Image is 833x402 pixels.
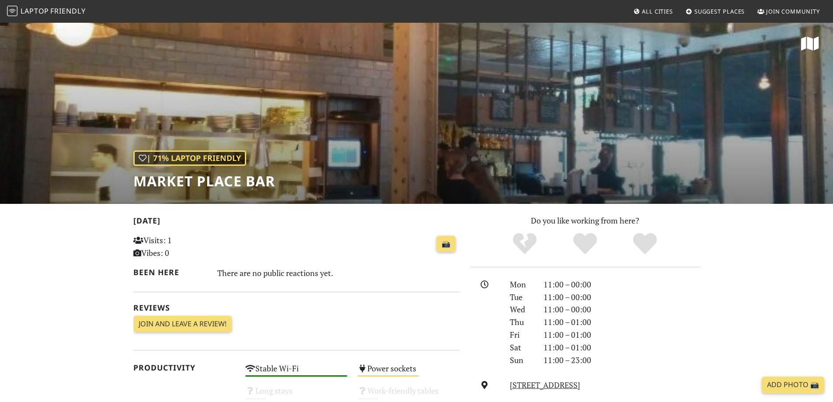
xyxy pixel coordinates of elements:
[436,236,456,252] a: 📸
[240,361,352,384] div: Stable Wi-Fi
[133,173,275,189] h1: Market Place Bar
[505,354,538,367] div: Sun
[133,216,460,229] h2: [DATE]
[538,329,705,341] div: 11:00 – 01:00
[352,361,465,384] div: Power sockets
[495,232,555,256] div: No
[133,268,207,277] h2: Been here
[642,7,673,15] span: All Cities
[505,291,538,304] div: Tue
[538,316,705,329] div: 11:00 – 01:00
[505,278,538,291] div: Mon
[21,6,49,16] span: Laptop
[615,232,675,256] div: Definitely!
[538,303,705,316] div: 11:00 – 00:00
[766,7,820,15] span: Join Community
[133,316,232,332] a: Join and leave a review!
[694,7,745,15] span: Suggest Places
[555,232,615,256] div: Yes
[217,266,460,280] div: There are no public reactions yet.
[754,3,823,19] a: Join Community
[505,341,538,354] div: Sat
[470,214,700,227] p: Do you like working from here?
[505,316,538,329] div: Thu
[133,150,246,166] div: | 71% Laptop Friendly
[50,6,85,16] span: Friendly
[538,278,705,291] div: 11:00 – 00:00
[762,377,824,393] a: Add Photo 📸
[538,354,705,367] div: 11:00 – 23:00
[505,303,538,316] div: Wed
[538,341,705,354] div: 11:00 – 01:00
[510,380,580,390] a: [STREET_ADDRESS]
[133,234,235,259] p: Visits: 1 Vibes: 0
[682,3,749,19] a: Suggest Places
[505,329,538,341] div: Fri
[133,303,460,312] h2: Reviews
[7,4,86,19] a: LaptopFriendly LaptopFriendly
[538,291,705,304] div: 11:00 – 00:00
[133,363,235,372] h2: Productivity
[630,3,676,19] a: All Cities
[7,6,17,16] img: LaptopFriendly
